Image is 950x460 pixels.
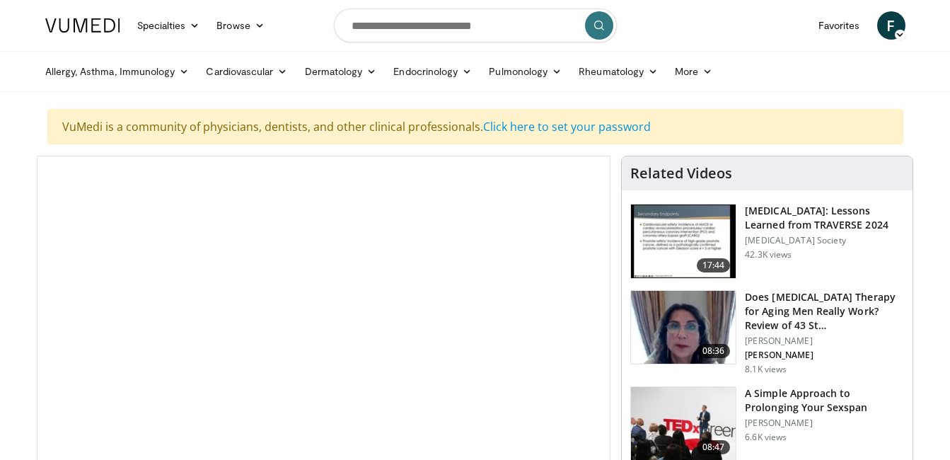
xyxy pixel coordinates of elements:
[877,11,905,40] a: F
[745,335,904,347] p: [PERSON_NAME]
[208,11,273,40] a: Browse
[697,258,731,272] span: 17:44
[666,57,721,86] a: More
[697,440,731,454] span: 08:47
[47,109,903,144] div: VuMedi is a community of physicians, dentists, and other clinical professionals.
[296,57,386,86] a: Dermatology
[480,57,570,86] a: Pulmonology
[570,57,666,86] a: Rheumatology
[630,290,904,375] a: 08:36 Does [MEDICAL_DATA] Therapy for Aging Men Really Work? Review of 43 St… [PERSON_NAME] [PERS...
[745,350,904,361] p: [PERSON_NAME]
[745,364,787,375] p: 8.1K views
[745,249,792,260] p: 42.3K views
[745,418,904,429] p: [PERSON_NAME]
[745,432,787,443] p: 6.6K views
[630,204,904,279] a: 17:44 [MEDICAL_DATA]: Lessons Learned from TRAVERSE 2024 [MEDICAL_DATA] Society 42.3K views
[745,204,904,232] h3: [MEDICAL_DATA]: Lessons Learned from TRAVERSE 2024
[334,8,617,42] input: Search topics, interventions
[631,291,736,364] img: 4d4bce34-7cbb-4531-8d0c-5308a71d9d6c.150x105_q85_crop-smart_upscale.jpg
[45,18,120,33] img: VuMedi Logo
[385,57,480,86] a: Endocrinology
[630,165,732,182] h4: Related Videos
[745,386,904,415] h3: A Simple Approach to Prolonging Your Sexspan
[745,235,904,246] p: [MEDICAL_DATA] Society
[697,344,731,358] span: 08:36
[483,119,651,134] a: Click here to set your password
[197,57,296,86] a: Cardiovascular
[810,11,869,40] a: Favorites
[37,57,198,86] a: Allergy, Asthma, Immunology
[745,290,904,333] h3: Does [MEDICAL_DATA] Therapy for Aging Men Really Work? Review of 43 St…
[631,205,736,278] img: 1317c62a-2f0d-4360-bee0-b1bff80fed3c.150x105_q85_crop-smart_upscale.jpg
[129,11,209,40] a: Specialties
